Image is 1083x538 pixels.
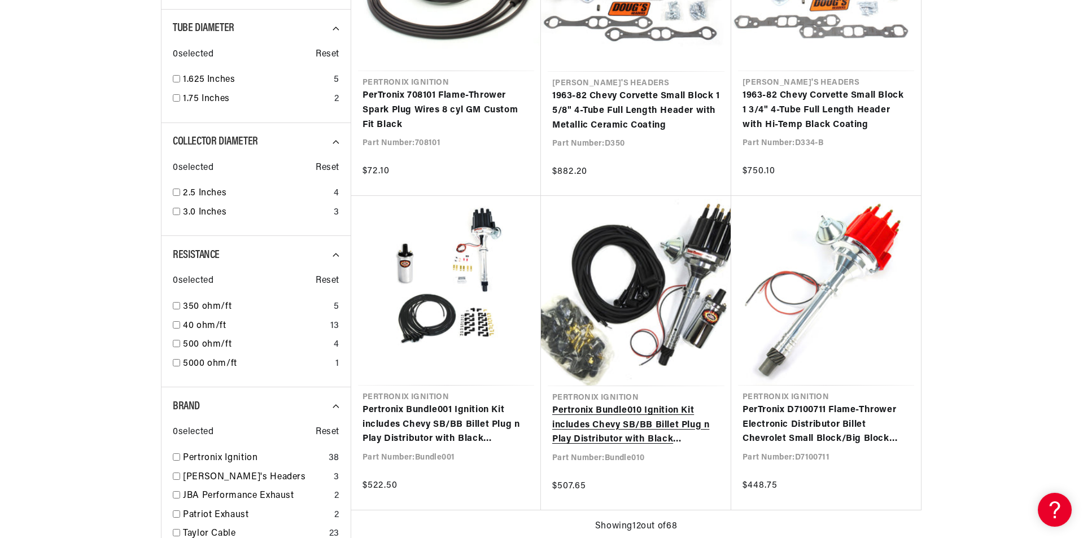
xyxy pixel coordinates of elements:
[183,92,330,107] a: 1.75 Inches
[334,92,339,107] div: 2
[552,89,720,133] a: 1963-82 Chevy Corvette Small Block 1 5/8" 4-Tube Full Length Header with Metallic Ceramic Coating
[183,338,329,352] a: 500 ohm/ft
[334,73,339,88] div: 5
[552,404,720,447] a: Pertronix Bundle010 Ignition Kit includes Chevy SB/BB Billet Plug n Play Distributor with Black [...
[183,508,330,523] a: Patriot Exhaust
[183,205,329,220] a: 3.0 Inches
[183,73,329,88] a: 1.625 Inches
[183,451,324,466] a: Pertronix Ignition
[173,23,234,34] span: Tube Diameter
[183,489,330,504] a: JBA Performance Exhaust
[183,319,326,334] a: 40 ohm/ft
[363,89,530,132] a: PerTronix 708101 Flame-Thrower Spark Plug Wires 8 cyl GM Custom Fit Black
[595,519,677,534] span: Showing 12 out of 68
[316,274,339,288] span: Reset
[316,425,339,440] span: Reset
[183,357,331,371] a: 5000 ohm/ft
[334,470,339,485] div: 3
[363,403,530,447] a: Pertronix Bundle001 Ignition Kit includes Chevy SB/BB Billet Plug n Play Distributor with Black [...
[173,136,258,147] span: Collector Diameter
[335,357,339,371] div: 1
[334,338,339,352] div: 4
[316,161,339,176] span: Reset
[334,508,339,523] div: 2
[334,205,339,220] div: 3
[183,470,329,485] a: [PERSON_NAME]'s Headers
[334,300,339,314] div: 5
[743,403,910,447] a: PerTronix D7100711 Flame-Thrower Electronic Distributor Billet Chevrolet Small Block/Big Block wi...
[743,89,910,132] a: 1963-82 Chevy Corvette Small Block 1 3/4" 4-Tube Full Length Header with Hi-Temp Black Coating
[334,186,339,201] div: 4
[173,401,200,412] span: Brand
[334,489,339,504] div: 2
[173,250,220,261] span: Resistance
[173,47,213,62] span: 0 selected
[173,425,213,440] span: 0 selected
[173,274,213,288] span: 0 selected
[183,300,329,314] a: 350 ohm/ft
[330,319,339,334] div: 13
[183,186,329,201] a: 2.5 Inches
[316,47,339,62] span: Reset
[329,451,339,466] div: 38
[173,161,213,176] span: 0 selected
